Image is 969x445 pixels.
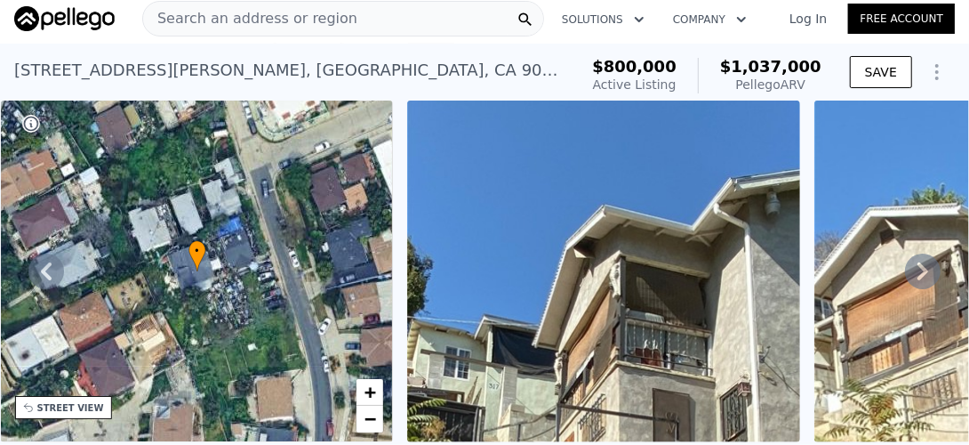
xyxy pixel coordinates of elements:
div: • [188,240,206,271]
button: Company [659,4,761,36]
button: Show Options [919,54,955,90]
span: + [364,381,376,403]
button: Solutions [548,4,659,36]
span: $1,037,000 [720,57,821,76]
a: Zoom out [356,406,383,433]
div: Pellego ARV [720,76,821,93]
span: • [188,243,206,259]
a: Free Account [848,4,955,34]
span: Active Listing [593,77,677,92]
div: STREET VIEW [37,401,104,415]
img: Pellego [14,6,115,31]
a: Log In [768,10,848,28]
span: Search an address or region [143,8,357,29]
button: SAVE [850,56,912,88]
div: [STREET_ADDRESS][PERSON_NAME] , [GEOGRAPHIC_DATA] , CA 90065 [14,58,564,83]
img: Sale: 166050791 Parcel: 49508415 [407,101,800,442]
span: $800,000 [592,57,677,76]
span: − [364,408,376,430]
a: Zoom in [356,379,383,406]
